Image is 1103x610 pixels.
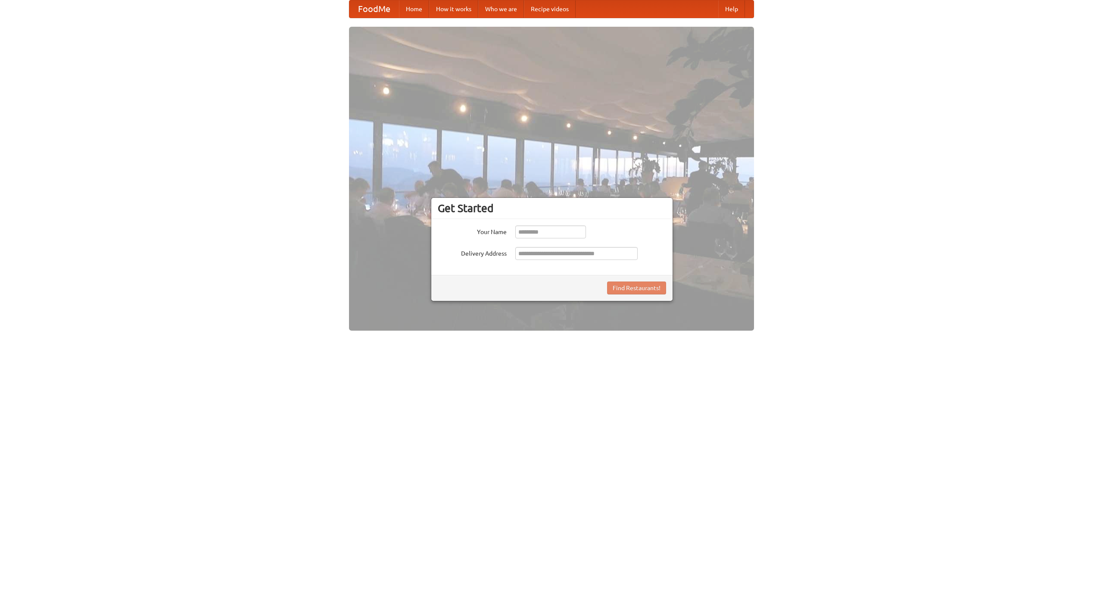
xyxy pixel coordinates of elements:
a: Home [399,0,429,18]
a: Recipe videos [524,0,576,18]
a: Help [718,0,745,18]
label: Delivery Address [438,247,507,258]
label: Your Name [438,225,507,236]
a: How it works [429,0,478,18]
button: Find Restaurants! [607,282,666,294]
h3: Get Started [438,202,666,215]
a: FoodMe [349,0,399,18]
a: Who we are [478,0,524,18]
